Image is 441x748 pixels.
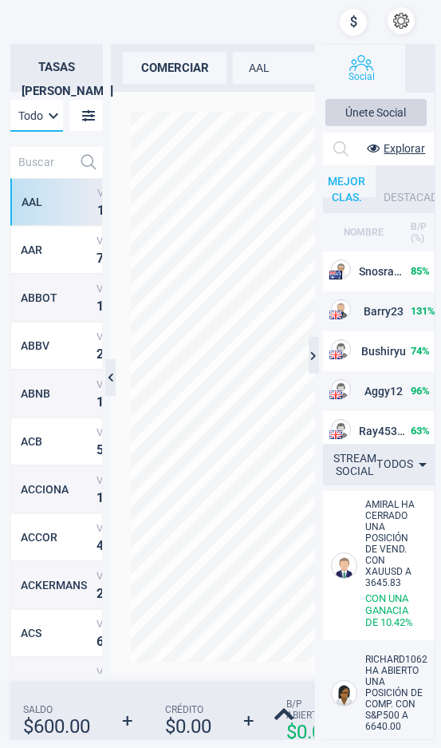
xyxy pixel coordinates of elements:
div: Todos [376,452,432,477]
div: comerciar [123,52,226,84]
button: Social [317,45,405,93]
div: grid [10,178,103,704]
strong: 2 [96,346,104,361]
img: US flag [329,430,342,439]
th: NOMBRE [317,213,409,251]
div: ABNB [21,387,93,400]
div: ACKERMANS [21,579,93,592]
span: Social [348,71,375,82]
button: Explorar [355,137,425,160]
div: DESTACADO [376,181,434,213]
span: Explorar [384,142,425,155]
strong: 1 [97,202,104,217]
span: Venta [97,186,161,198]
strong: 2 [96,585,104,600]
button: Únete Social [325,99,426,126]
h2: Tasas [PERSON_NAME] [10,44,103,92]
td: Barry23 [317,291,409,331]
td: Bushiryu [317,331,409,371]
strong: $ 600.00 [23,715,90,738]
strong: 5 [96,441,104,457]
span: B/P Abiertos [286,699,333,721]
th: B/P (%) [409,213,437,251]
div: AAR [21,243,93,256]
span: Venta [96,378,160,390]
span: Venta [96,617,160,629]
strong: + [243,710,254,732]
span: Venta [96,330,160,342]
strong: 1 [96,298,104,313]
img: US flag [329,350,342,359]
span: Venta [96,234,160,246]
div: MEJOR CLAS. [317,165,376,197]
strong: 74 % [411,345,430,357]
strong: $ 0.00 [286,721,333,743]
strong: 6 [96,633,104,648]
div: ACB [21,435,93,448]
span: Venta [96,425,160,437]
span: Venta [96,665,160,677]
td: Aggy12 [317,371,409,411]
div: Todo [10,100,63,132]
span: Amiral HA CERRADO UNA POSICIÓN DE VEND. CON XAUUSD A 3645.83 [365,499,415,588]
span: Venta [96,282,160,294]
img: US flag [329,311,342,319]
div: Con una ganacia de 10.42 % [365,592,422,628]
span: Saldo [23,704,90,715]
span: Venta [96,521,160,533]
img: AU flag [329,271,342,279]
strong: + [122,710,133,732]
span: Venta [96,473,160,485]
div: AAL [22,196,93,208]
span: Richard1062 HA ABIERTO UNA POSICIÓN DE COMP. CON S&P500 A 6640.00 [365,654,427,732]
strong: $ 0.00 [165,715,211,738]
strong: 85 % [411,265,430,277]
td: Snosrapcj [317,251,409,291]
strong: 4 [96,537,104,552]
div: ACS [21,627,93,639]
span: Venta [96,569,160,581]
div: ACCOR [21,531,93,544]
div: ABBV [21,339,93,352]
img: GB flag [329,390,342,399]
div: ABBOT [21,291,93,304]
strong: 96 % [411,385,430,397]
strong: 131 % [411,305,435,317]
strong: 7 [96,250,104,265]
span: Crédito [165,704,211,715]
strong: 1 [96,394,104,409]
div: STREAM SOCIAL [333,452,376,477]
img: sirix [12,8,99,95]
strong: 63 % [411,425,430,437]
div: AAL [233,52,360,84]
strong: 1 [96,489,104,505]
input: Buscar [10,147,73,178]
div: ACCIONA [21,483,93,496]
span: Únete Social [345,106,406,119]
td: Ray453254235 [317,411,409,451]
